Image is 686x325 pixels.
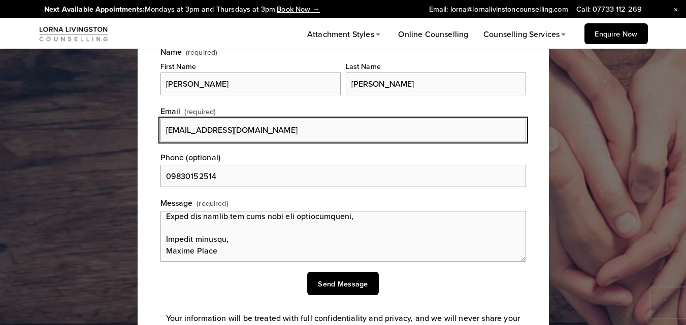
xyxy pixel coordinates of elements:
button: Send MessageSend Message [307,272,378,296]
a: Enquire Now [584,23,647,44]
span: Counselling Services [483,28,560,40]
textarea: Lorem, I dolo sit ame conse adip. E sed doeiu tempori utla etdolor & M aliquaenim adm ven qu nost... [160,211,526,262]
span: Send Message [318,278,368,289]
span: Name [160,46,182,57]
a: Online Counselling [398,28,468,41]
span: Email [160,105,181,117]
span: Phone (optional) [160,152,221,163]
span: (required) [197,198,228,208]
span: (required) [186,49,217,56]
div: First Name [160,61,341,73]
a: Book Now → [277,4,320,14]
span: Message [160,197,193,208]
span: Attachment Styles [307,28,374,40]
div: Last Name [346,61,526,73]
a: folder dropdown [307,28,383,41]
span: (required) [184,106,216,117]
a: folder dropdown [483,28,569,41]
img: Counsellor Lorna Livingston: Counselling London [39,25,109,43]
